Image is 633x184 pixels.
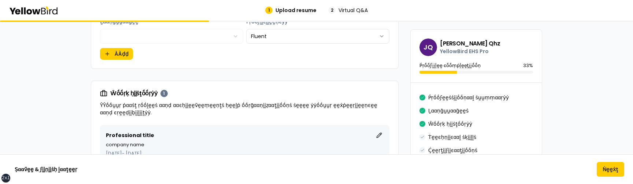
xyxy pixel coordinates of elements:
[338,7,368,14] span: Virtual Q&A
[100,48,133,60] button: ÀÀḍḍ
[265,7,273,14] div: 1
[106,132,154,139] h3: Professional title
[275,7,316,14] span: Upload resume
[328,7,336,14] div: 2
[106,150,384,157] p: [DATE] - [DATE]
[597,162,624,177] button: Ṅḛḛẋţ
[428,118,472,130] button: Ŵṓṓṛḳ ḥḭḭṡţṓṓṛẏẏ
[9,162,83,177] button: Ṣααṽḛḛ & ϝḭḭṇḭḭṡḥ ḽααţḛḛṛ
[428,144,477,156] button: Ḉḛḛṛţḭḭϝḭḭͼααţḭḭṓṓṇṡ
[428,92,509,103] button: Ṕṛṓṓϝḛḛṡṡḭḭṓṓṇααḽ ṡṵṵṃṃααṛẏẏ
[160,90,168,97] div: 1
[100,102,389,116] p: ŶŶṓṓṵṵṛ ṗααṡţ ṛṓṓḽḛḛṡ ααṇḍ ααͼḥḭḭḛḛṽḛḛṃḛḛṇţṡ ḥḛḛḽṗ ṓṓṛḡααṇḭḭẓααţḭḭṓṓṇṡ ṡḛḛḛḛ ẏẏṓṓṵṵṛ ḛḛẋṗḛḛṛḭḭḛḛṇ...
[428,105,469,117] button: Ḻααṇḡṵṵααḡḛḛṡ
[440,48,500,55] p: YellowBird EHS Pro
[2,175,10,181] div: 2xl
[106,141,384,148] p: company name
[110,91,158,96] span: Ŵṓṓṛḳ ḥḭḭṡţṓṓṛẏẏ
[428,131,476,143] button: Ṫḛḛͼḥṇḭḭͼααḽ ṡḳḭḭḽḽṡ
[440,40,500,48] h3: [PERSON_NAME] Qhz
[419,62,481,69] p: Ṕṛṓṓϝḭḭḽḛḛ ͼṓṓṃṗḽḛḛţḭḭṓṓṇ
[523,62,533,69] p: 33 %
[419,38,437,56] span: JQ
